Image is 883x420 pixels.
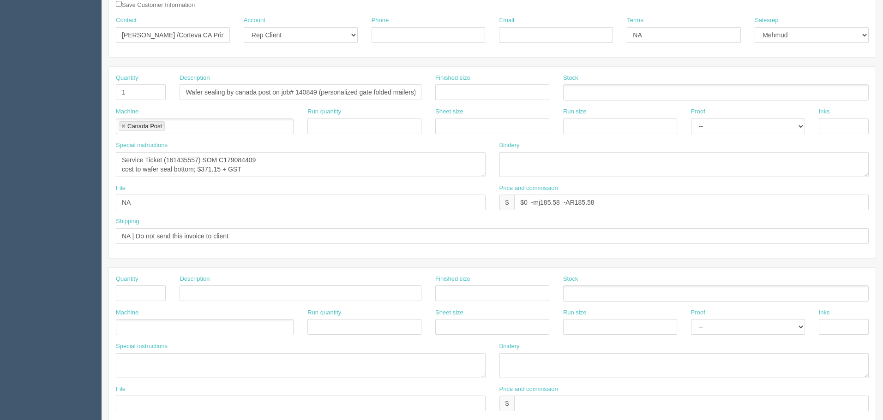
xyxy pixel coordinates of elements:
label: Run quantity [307,107,341,116]
label: Finished size [435,275,470,284]
label: Machine [116,308,138,317]
label: Email [499,16,514,25]
label: Account [244,16,265,25]
label: Bindery [499,342,520,351]
label: Bindery [499,141,520,150]
label: Contact [116,16,137,25]
textarea: Service Ticket (161435557) SOM C179084409 cost to wafer seal bottom; $371.15 + GST [116,152,486,177]
label: Sheet size [435,308,463,317]
label: Description [180,275,210,284]
label: File [116,385,126,394]
label: Phone [372,16,389,25]
label: File [116,184,126,193]
label: Machine [116,107,138,116]
label: Run quantity [307,308,341,317]
label: Price and commission [499,184,558,193]
label: Proof [691,308,705,317]
label: Stock [563,74,578,83]
label: Salesrep [755,16,778,25]
label: Run size [563,107,587,116]
label: Stock [563,275,578,284]
label: Special instructions [116,342,168,351]
label: Shipping [116,217,139,226]
div: Canada Post [127,123,162,129]
label: Description [180,74,210,83]
label: Special instructions [116,141,168,150]
label: Inks [819,107,830,116]
label: Finished size [435,74,470,83]
label: Price and commission [499,385,558,394]
label: Proof [691,107,705,116]
div: $ [499,195,515,210]
label: Inks [819,308,830,317]
label: Run size [563,308,587,317]
label: Quantity [116,275,138,284]
label: Quantity [116,74,138,83]
label: Sheet size [435,107,463,116]
label: Terms [627,16,643,25]
div: $ [499,396,515,411]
